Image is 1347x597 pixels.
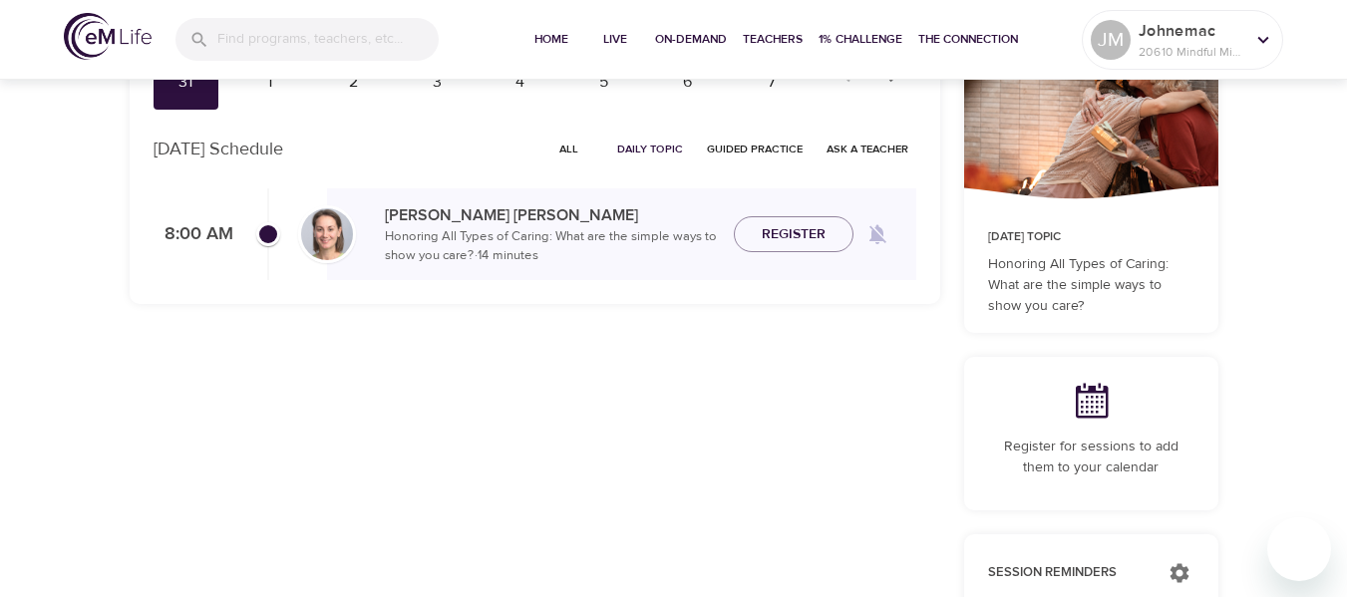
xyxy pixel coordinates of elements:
[1139,19,1244,43] p: Johnemac
[328,71,378,94] div: 2
[1091,20,1131,60] div: JM
[819,134,916,164] button: Ask a Teacher
[617,140,683,158] span: Daily Topic
[1139,43,1244,61] p: 20610 Mindful Minutes
[64,13,152,60] img: logo
[988,563,1149,583] p: Session Reminders
[988,254,1194,317] p: Honoring All Types of Caring: What are the simple ways to show you care?
[496,71,545,94] div: 4
[1267,517,1331,581] iframe: Button to launch messaging window
[301,208,353,260] img: Deanna_Burkett-min.jpg
[762,222,826,247] span: Register
[162,71,211,94] div: 31
[743,29,803,50] span: Teachers
[819,29,902,50] span: 1% Challenge
[827,140,908,158] span: Ask a Teacher
[527,29,575,50] span: Home
[591,29,639,50] span: Live
[154,221,233,248] p: 8:00 AM
[699,134,811,164] button: Guided Practice
[988,228,1194,246] p: [DATE] Topic
[734,216,853,253] button: Register
[988,437,1194,478] p: Register for sessions to add them to your calendar
[545,140,593,158] span: All
[537,134,601,164] button: All
[579,71,629,94] div: 5
[385,203,718,227] p: [PERSON_NAME] [PERSON_NAME]
[853,210,901,258] span: Remind me when a class goes live every Sunday at 8:00 AM
[154,136,283,162] p: [DATE] Schedule
[707,140,803,158] span: Guided Practice
[412,71,462,94] div: 3
[918,29,1018,50] span: The Connection
[385,227,718,266] p: Honoring All Types of Caring: What are the simple ways to show you care? · 14 minutes
[217,18,439,61] input: Find programs, teachers, etc...
[663,71,713,94] div: 6
[747,71,797,94] div: 7
[655,29,727,50] span: On-Demand
[244,71,294,94] div: 1
[609,134,691,164] button: Daily Topic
